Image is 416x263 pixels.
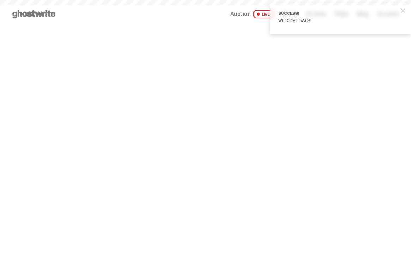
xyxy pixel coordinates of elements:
[230,11,251,17] span: Auction
[278,11,397,16] div: Success!
[278,18,397,23] div: Welcome back!
[230,10,273,18] a: Auction LIVE
[397,4,409,17] button: close
[253,10,274,18] span: LIVE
